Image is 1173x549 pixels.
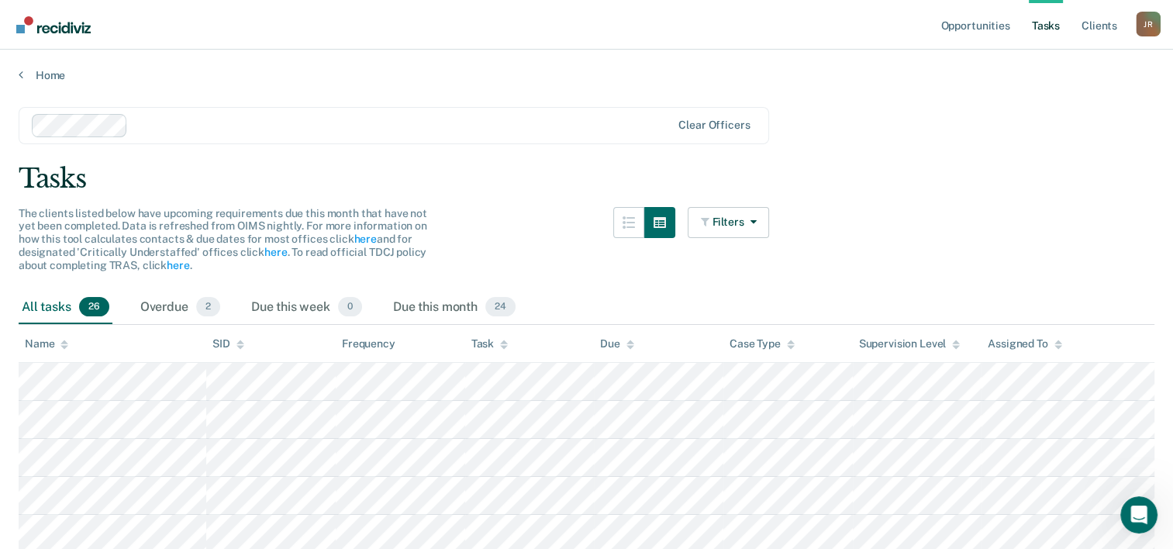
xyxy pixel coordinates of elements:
[678,119,750,132] div: Clear officers
[1136,12,1161,36] button: Profile dropdown button
[196,297,220,317] span: 2
[19,68,1154,82] a: Home
[688,207,770,238] button: Filters
[248,291,365,325] div: Due this week0
[167,259,189,271] a: here
[730,337,795,350] div: Case Type
[25,337,68,350] div: Name
[342,337,395,350] div: Frequency
[600,337,634,350] div: Due
[1136,12,1161,36] div: J R
[1120,496,1157,533] iframe: Intercom live chat
[471,337,508,350] div: Task
[485,297,516,317] span: 24
[137,291,223,325] div: Overdue2
[19,291,112,325] div: All tasks26
[19,163,1154,195] div: Tasks
[390,291,519,325] div: Due this month24
[338,297,362,317] span: 0
[859,337,961,350] div: Supervision Level
[212,337,244,350] div: SID
[79,297,109,317] span: 26
[264,246,287,258] a: here
[19,207,427,271] span: The clients listed below have upcoming requirements due this month that have not yet been complet...
[16,16,91,33] img: Recidiviz
[988,337,1061,350] div: Assigned To
[354,233,376,245] a: here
